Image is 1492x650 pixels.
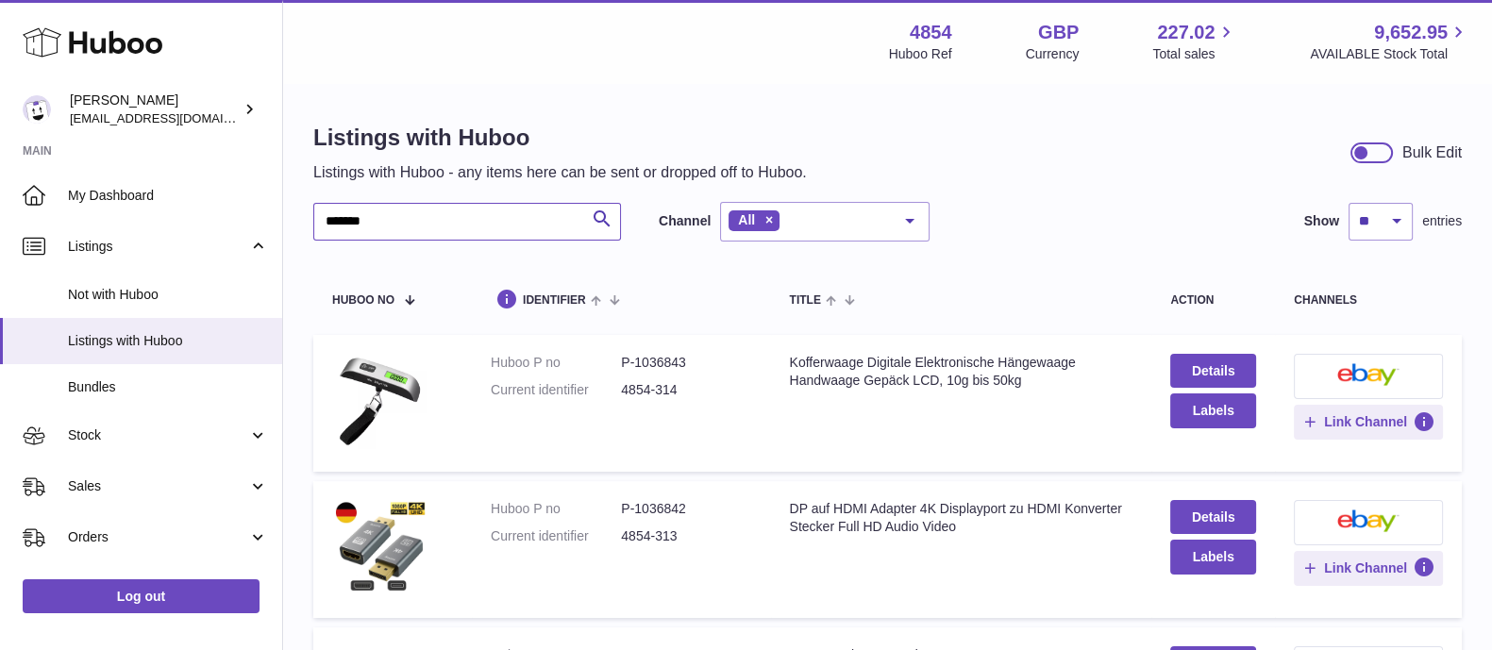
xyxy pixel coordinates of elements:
[621,500,751,518] dd: P-1036842
[1422,212,1462,230] span: entries
[889,45,952,63] div: Huboo Ref
[68,378,268,396] span: Bundles
[68,426,248,444] span: Stock
[1294,294,1443,307] div: channels
[491,527,621,545] dt: Current identifier
[1170,393,1256,427] button: Labels
[313,162,807,183] p: Listings with Huboo - any items here can be sent or dropped off to Huboo.
[23,95,51,124] img: internalAdmin-4854@internal.huboo.com
[70,92,240,127] div: [PERSON_NAME]
[68,187,268,205] span: My Dashboard
[1157,20,1215,45] span: 227.02
[621,381,751,399] dd: 4854-314
[1294,405,1443,439] button: Link Channel
[23,579,260,613] a: Log out
[1170,354,1256,388] a: Details
[1294,551,1443,585] button: Link Channel
[790,294,821,307] span: title
[68,238,248,256] span: Listings
[1337,363,1400,386] img: ebay-small.png
[1310,45,1469,63] span: AVAILABLE Stock Total
[1170,294,1256,307] div: action
[491,500,621,518] dt: Huboo P no
[1038,20,1079,45] strong: GBP
[621,527,751,545] dd: 4854-313
[68,332,268,350] span: Listings with Huboo
[68,286,268,304] span: Not with Huboo
[68,528,248,546] span: Orders
[790,354,1133,390] div: Kofferwaage Digitale Elektronische Hängewaage Handwaage Gepäck LCD, 10g bis 50kg
[1170,540,1256,574] button: Labels
[1026,45,1080,63] div: Currency
[1324,559,1407,576] span: Link Channel
[910,20,952,45] strong: 4854
[659,212,711,230] label: Channel
[332,500,427,594] img: DP auf HDMI Adapter 4K Displayport zu HDMI Konverter Stecker Full HD Audio Video
[738,212,755,227] span: All
[491,381,621,399] dt: Current identifier
[1152,20,1236,63] a: 227.02 Total sales
[1170,500,1256,534] a: Details
[1374,20,1448,45] span: 9,652.95
[70,110,277,125] span: [EMAIL_ADDRESS][DOMAIN_NAME]
[1304,212,1339,230] label: Show
[790,500,1133,536] div: DP auf HDMI Adapter 4K Displayport zu HDMI Konverter Stecker Full HD Audio Video
[621,354,751,372] dd: P-1036843
[313,123,807,153] h1: Listings with Huboo
[1402,142,1462,163] div: Bulk Edit
[1337,509,1400,532] img: ebay-small.png
[68,477,248,495] span: Sales
[332,354,427,448] img: Kofferwaage Digitale Elektronische Hängewaage Handwaage Gepäck LCD, 10g bis 50kg
[491,354,621,372] dt: Huboo P no
[1324,413,1407,430] span: Link Channel
[332,294,394,307] span: Huboo no
[523,294,586,307] span: identifier
[1152,45,1236,63] span: Total sales
[1310,20,1469,63] a: 9,652.95 AVAILABLE Stock Total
